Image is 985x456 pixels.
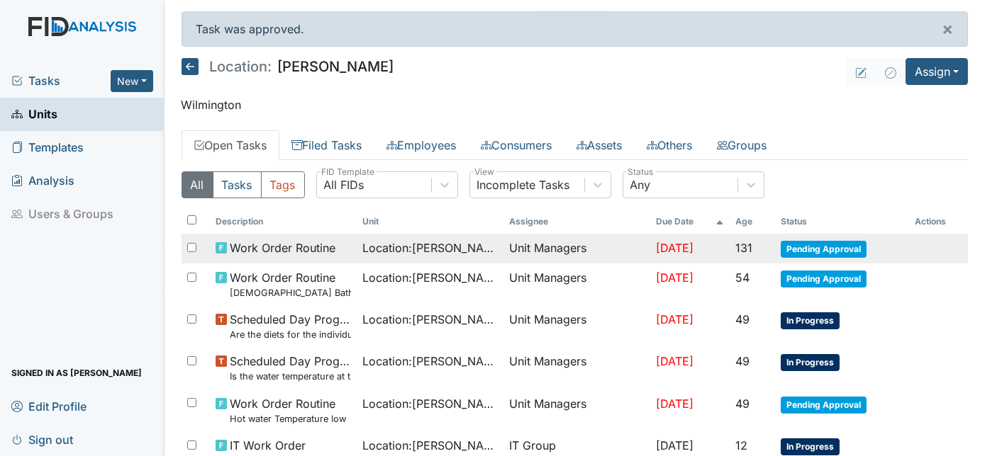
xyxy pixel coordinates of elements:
[11,72,111,89] a: Tasks
[781,354,840,371] span: In Progress
[182,11,969,47] div: Task was approved.
[775,210,909,234] th: Toggle SortBy
[735,354,750,368] span: 49
[909,210,968,234] th: Actions
[906,58,968,85] button: Assign
[503,305,650,347] td: Unit Managers
[182,58,394,75] h5: [PERSON_NAME]
[362,311,498,328] span: Location : [PERSON_NAME]
[11,137,84,159] span: Templates
[11,362,142,384] span: Signed in as [PERSON_NAME]
[630,176,651,193] div: Any
[230,412,346,426] small: Hot water Temperature low
[635,130,705,160] a: Others
[230,353,351,383] span: Scheduled Day Program Inspection Is the water temperature at the kitchen sink between 100 to 110 ...
[230,328,351,341] small: Are the diets for the individuals (with initials) posted in the dining area?
[210,59,272,74] span: Location:
[230,269,351,300] span: Work Order Routine Ladies Bathroom Faucet and Plumbing
[656,241,694,255] span: [DATE]
[656,312,694,326] span: [DATE]
[656,397,694,411] span: [DATE]
[230,370,351,383] small: Is the water temperature at the kitchen sink between 100 to 110 degrees?
[374,130,469,160] a: Employees
[182,171,213,198] button: All
[781,270,867,287] span: Pending Approval
[362,437,498,454] span: Location : [PERSON_NAME]
[362,269,498,286] span: Location : [PERSON_NAME]
[362,395,498,412] span: Location : [PERSON_NAME]
[187,215,196,224] input: Toggle All Rows Selected
[781,438,840,455] span: In Progress
[503,263,650,305] td: Unit Managers
[230,286,351,300] small: [DEMOGRAPHIC_DATA] Bathroom Faucet and Plumbing
[230,311,351,341] span: Scheduled Day Program Inspection Are the diets for the individuals (with initials) posted in the ...
[11,395,87,417] span: Edit Profile
[735,397,750,411] span: 49
[735,312,750,326] span: 49
[781,397,867,414] span: Pending Approval
[362,353,498,370] span: Location : [PERSON_NAME]
[477,176,570,193] div: Incomplete Tasks
[111,70,153,92] button: New
[279,130,374,160] a: Filed Tasks
[469,130,564,160] a: Consumers
[11,103,57,125] span: Units
[213,171,262,198] button: Tasks
[650,210,730,234] th: Toggle SortBy
[656,270,694,285] span: [DATE]
[230,395,346,426] span: Work Order Routine Hot water Temperature low
[182,96,969,113] p: Wilmington
[357,210,503,234] th: Toggle SortBy
[656,354,694,368] span: [DATE]
[735,270,750,285] span: 54
[564,130,635,160] a: Assets
[503,234,650,263] td: Unit Managers
[503,347,650,389] td: Unit Managers
[230,239,335,256] span: Work Order Routine
[210,210,357,234] th: Toggle SortBy
[781,241,867,258] span: Pending Approval
[261,171,305,198] button: Tags
[928,12,967,46] button: ×
[362,239,498,256] span: Location : [PERSON_NAME]
[182,130,279,160] a: Open Tasks
[735,241,752,255] span: 131
[942,18,953,39] span: ×
[11,428,73,450] span: Sign out
[503,210,650,234] th: Assignee
[705,130,779,160] a: Groups
[656,438,694,452] span: [DATE]
[781,312,840,329] span: In Progress
[735,438,747,452] span: 12
[324,176,364,193] div: All FIDs
[503,389,650,431] td: Unit Managers
[11,170,74,192] span: Analysis
[730,210,775,234] th: Toggle SortBy
[182,171,305,198] div: Type filter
